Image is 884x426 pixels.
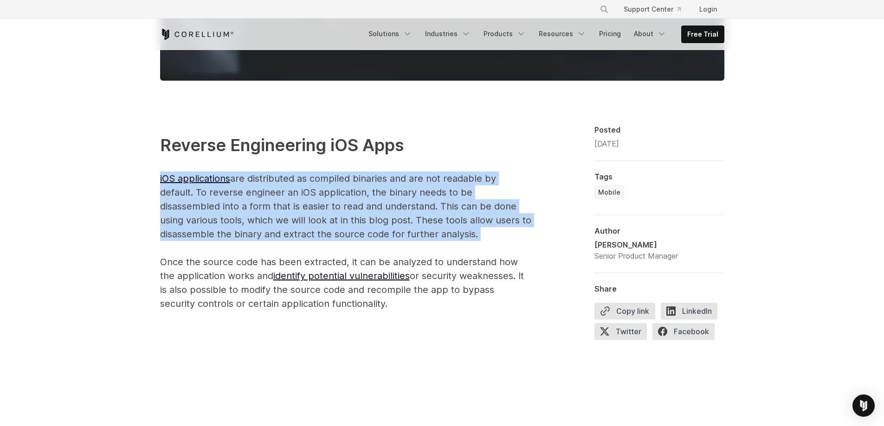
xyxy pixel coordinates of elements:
[594,226,724,235] div: Author
[616,1,688,18] a: Support Center
[588,1,724,18] div: Navigation Menu
[652,323,715,340] span: Facebook
[594,303,655,319] button: Copy link
[598,188,620,197] span: Mobile
[594,25,626,42] a: Pricing
[478,25,531,42] a: Products
[661,303,723,323] a: LinkedIn
[596,1,613,18] button: Search
[594,125,724,134] div: Posted
[652,323,720,343] a: Facebook
[692,1,724,18] a: Login
[628,25,672,42] a: About
[594,172,724,181] div: Tags
[419,25,476,42] a: Industries
[160,135,404,155] span: Reverse Engineering iOS Apps
[363,25,724,43] div: Navigation Menu
[533,25,592,42] a: Resources
[594,284,724,293] div: Share
[852,394,875,417] div: Open Intercom Messenger
[160,29,234,40] a: Corellium Home
[273,270,410,281] a: identify potential vulnerabilities
[682,26,724,43] a: Free Trial
[594,250,678,261] div: Senior Product Manager
[594,323,647,340] span: Twitter
[594,323,652,343] a: Twitter
[594,139,619,148] span: [DATE]
[594,239,678,250] div: [PERSON_NAME]
[363,25,418,42] a: Solutions
[661,303,717,319] span: LinkedIn
[594,185,624,200] a: Mobile
[160,133,531,311] p: are distributed as compiled binaries and are not readable by default. To reverse engineer an iOS ...
[160,173,230,184] a: iOS applications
